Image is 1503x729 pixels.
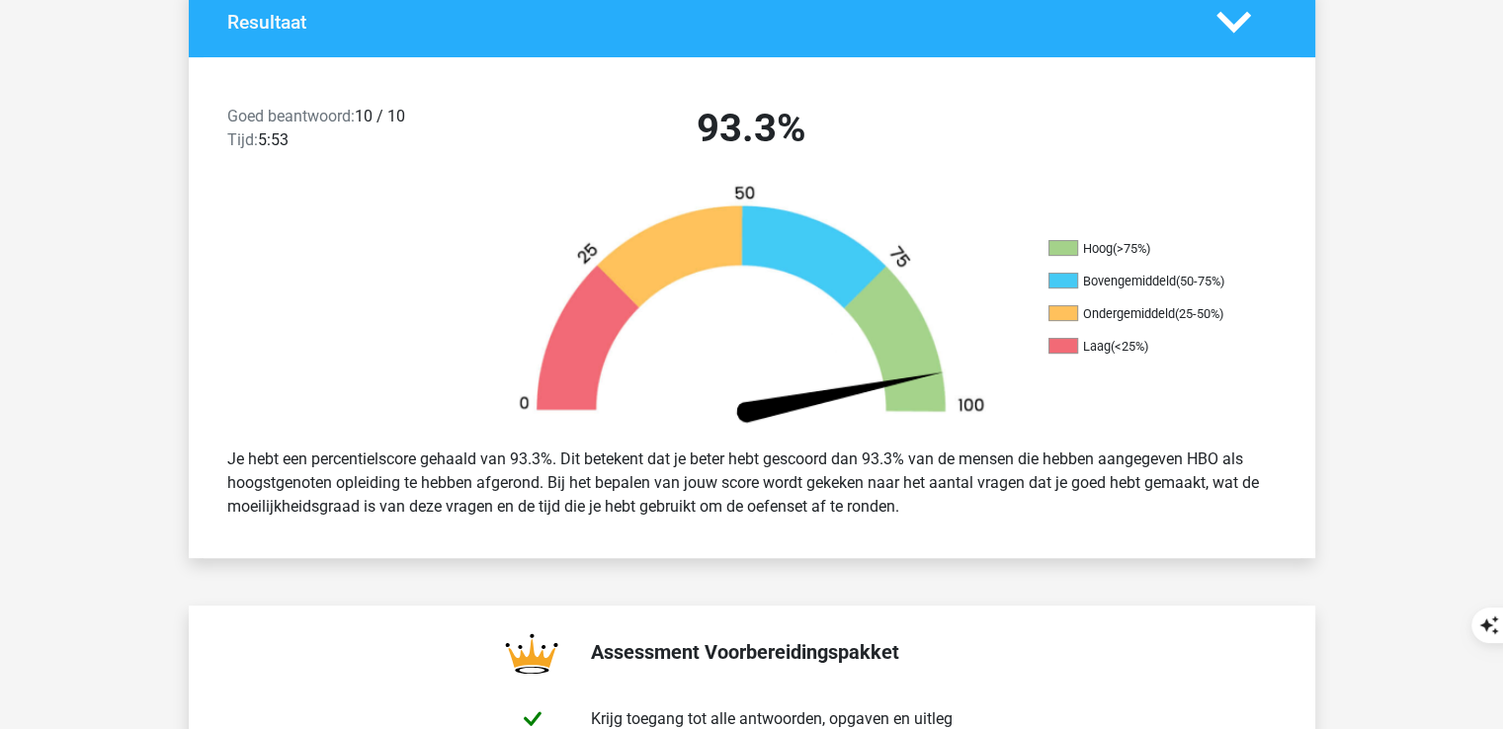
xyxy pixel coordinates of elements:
[497,105,1007,152] h2: 93.3%
[212,105,482,160] div: 10 / 10 5:53
[1048,305,1246,323] li: Ondergemiddeld
[227,107,355,125] span: Goed beantwoord:
[227,11,1187,34] h4: Resultaat
[1113,241,1150,256] div: (>75%)
[1176,274,1224,288] div: (50-75%)
[1111,339,1148,354] div: (<25%)
[212,440,1292,526] div: Je hebt een percentielscore gehaald van 93.3%. Dit betekent dat je beter hebt gescoord dan 93.3% ...
[1048,273,1246,290] li: Bovengemiddeld
[1048,240,1246,258] li: Hoog
[1175,306,1223,321] div: (25-50%)
[227,130,258,149] span: Tijd:
[485,184,1019,432] img: 93.7c1f0b3fad9f.png
[1048,338,1246,356] li: Laag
